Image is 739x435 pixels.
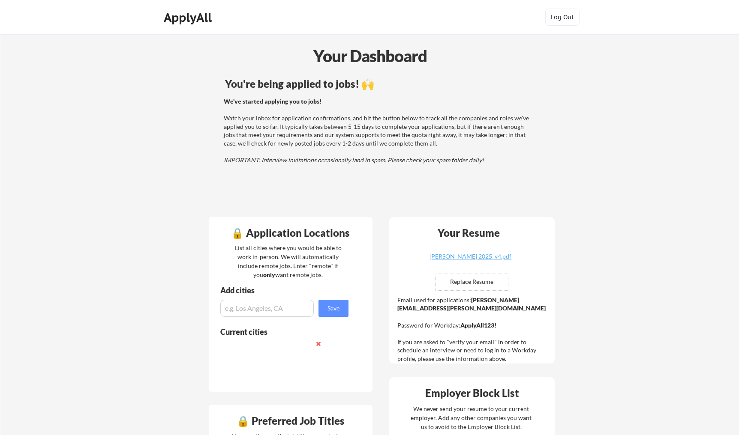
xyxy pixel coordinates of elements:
[220,328,339,336] div: Current cities
[397,296,549,363] div: Email used for applications: Password for Workday: If you are asked to "verify your email" in ord...
[224,97,533,164] div: Watch your inbox for application confirmations, and hit the button below to track all the compani...
[225,79,534,89] div: You're being applied to jobs! 🙌
[1,44,739,68] div: Your Dashboard
[229,243,347,279] div: List all cities where you would be able to work in-person. We will automatically include remote j...
[460,322,496,329] strong: ApplyAll123!
[410,404,532,431] div: We never send your resume to your current employer. Add any other companies you want us to avoid ...
[211,416,370,426] div: 🔒 Preferred Job Titles
[318,300,348,317] button: Save
[164,10,214,25] div: ApplyAll
[220,286,351,294] div: Add cities
[220,300,314,317] input: e.g. Los Angeles, CA
[263,271,275,278] strong: only
[545,9,580,26] button: Log Out
[393,388,552,398] div: Employer Block List
[397,296,546,312] strong: [PERSON_NAME][EMAIL_ADDRESS][PERSON_NAME][DOMAIN_NAME]
[224,156,484,164] em: IMPORTANT: Interview invitations occasionally land in spam. Please check your spam folder daily!
[224,98,321,105] strong: We've started applying you to jobs!
[420,253,522,259] div: [PERSON_NAME] 2025_v4.pdf
[427,228,511,238] div: Your Resume
[211,228,370,238] div: 🔒 Application Locations
[420,253,522,267] a: [PERSON_NAME] 2025_v4.pdf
